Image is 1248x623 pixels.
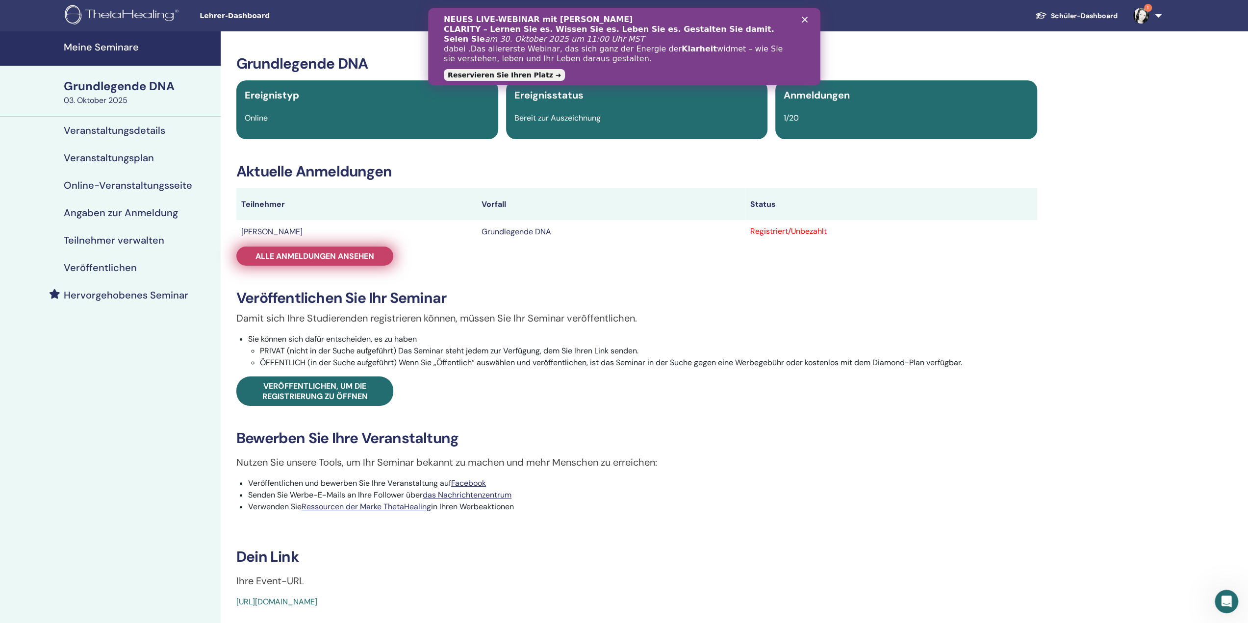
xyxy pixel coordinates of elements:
font: Online [245,113,268,123]
font: Damit sich Ihre Studierenden registrieren können, müssen Sie Ihr Seminar veröffentlichen. [236,312,637,324]
font: Nutzen Sie unsere Tools, um Ihr Seminar bekannt zu machen und mehr Menschen zu erreichen: [236,456,657,469]
font: Grundlegende DNA [64,78,175,94]
font: Veranstaltungsplan [64,151,154,164]
font: Verwenden Sie [248,501,302,512]
font: ÖFFENTLICH (in der Suche aufgeführt) Wenn Sie „Öffentlich“ auswählen und veröffentlichen, ist das... [260,357,962,368]
font: Schüler-Dashboard [1051,11,1118,20]
font: Veröffentlichen, um die Registrierung zu öffnen [262,381,368,401]
a: Alle Anmeldungen ansehen [236,247,393,266]
font: Veröffentlichen [64,261,137,274]
iframe: Intercom-Live-Chat [1215,590,1238,613]
font: Dein Link [236,547,299,566]
font: Registriert/Unbezahlt [750,226,827,236]
font: Facebook [451,478,486,488]
font: Sie können sich dafür entscheiden, es zu haben [248,334,417,344]
font: PRIVAT (nicht in der Suche aufgeführt) Das Seminar steht jedem zur Verfügung, dem Sie Ihren Link ... [260,346,638,356]
a: Grundlegende DNA03. Oktober 2025 [58,78,221,106]
a: Veröffentlichen, um die Registrierung zu öffnen [236,376,393,406]
font: Online-Veranstaltungsseite [64,179,192,192]
font: Ereignistyp [245,89,299,101]
font: 1 [1147,4,1148,11]
font: Ihre Event-URL [236,574,305,587]
font: Grundlegende DNA [236,54,368,73]
font: Grundlegende DNA [482,226,551,237]
a: Ressourcen der Marke ThetaHealing [302,501,431,512]
font: Vorfall [482,199,506,209]
img: logo.png [65,5,182,27]
font: Hervorgehobenes Seminar [64,289,188,301]
font: Meine Seminare [64,41,139,53]
font: Status [750,199,776,209]
font: 03. Oktober 2025 [64,95,127,105]
img: graduation-cap-white.svg [1035,11,1047,20]
font: Senden Sie Werbe-E-Mails an Ihre Follower über [248,490,423,500]
font: Teilnehmer verwalten [64,234,164,247]
font: Ereignisstatus [514,89,584,101]
font: [PERSON_NAME] [241,226,303,237]
font: Anmeldungen [784,89,850,101]
font: Veröffentlichen und bewerben Sie Ihre Veranstaltung auf [248,478,451,488]
a: das Nachrichtenzentrum [423,490,511,500]
iframe: Intercom Live-Chat-Banner [428,8,820,85]
a: [URL][DOMAIN_NAME] [236,597,317,607]
font: Angaben zur Anmeldung [64,206,178,219]
font: Bereit zur Auszeichnung [514,113,601,123]
a: Schüler-Dashboard [1027,6,1125,25]
font: Lehrer-Dashboard [200,12,270,20]
font: in Ihren Werbeaktionen [431,501,514,512]
font: Teilnehmer [241,199,285,209]
img: default.jpg [1133,8,1149,24]
font: Bewerben Sie Ihre Veranstaltung [236,428,458,448]
font: 1/20 [784,113,799,123]
font: Alle Anmeldungen ansehen [255,251,374,261]
font: Veröffentlichen Sie Ihr Seminar [236,288,446,307]
font: Aktuelle Anmeldungen [236,162,392,181]
font: Veranstaltungsdetails [64,124,165,137]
